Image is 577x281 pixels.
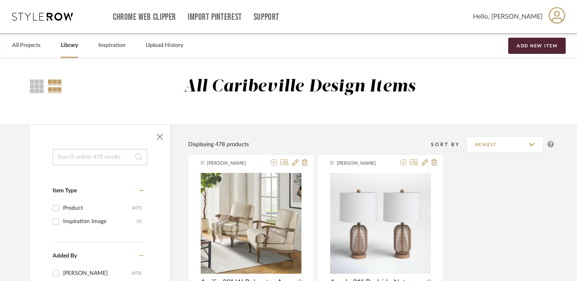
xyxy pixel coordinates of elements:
span: Added By [53,253,77,259]
a: Library [61,40,78,51]
span: [PERSON_NAME] [337,160,388,167]
div: (477) [132,202,142,215]
button: Add New Item [508,38,566,54]
span: Hello, [PERSON_NAME] [473,12,543,21]
input: Search within 478 results [53,149,147,165]
div: 0 [201,172,301,274]
a: Upload History [146,40,183,51]
div: Product [63,202,132,215]
span: Item Type [53,188,77,194]
a: Chrome Web Clipper [113,14,176,21]
a: All Projects [12,40,40,51]
div: (1) [137,215,142,228]
div: Inspiration Image [63,215,137,228]
img: Amilio 28" W Polyester Armchair with Solid Wood Legs (Set of 2) [201,173,301,274]
div: All Caribeville Design Items [184,77,416,97]
a: Import Pinterest [188,14,242,21]
div: (472) [132,267,142,280]
div: Sort By [431,140,467,149]
div: Displaying 478 products [188,140,249,149]
button: Close [152,129,168,145]
div: [PERSON_NAME] [63,267,132,280]
img: Arcola 21" Bedside Natural Rattan Table Lamp Set For Living Room/bedroom (Set of 2) [330,173,431,274]
a: Inspiration [98,40,125,51]
span: [PERSON_NAME] [207,160,258,167]
a: Support [254,14,279,21]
